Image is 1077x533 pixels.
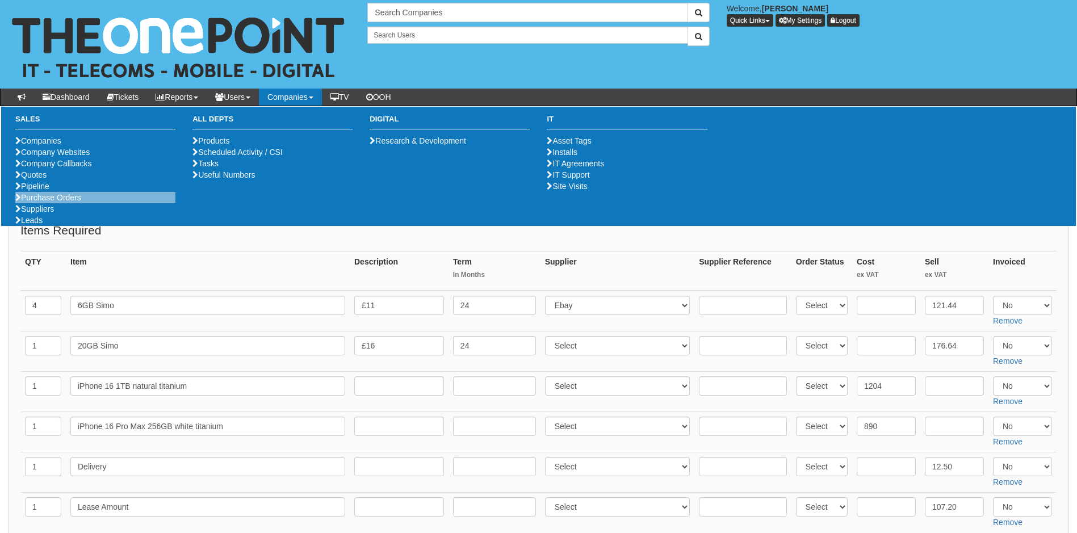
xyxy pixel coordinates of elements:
a: My Settings [776,14,825,27]
a: Dashboard [34,89,98,106]
div: Welcome, [718,3,1077,27]
a: Logout [827,14,860,27]
h3: Digital [370,115,530,129]
a: Reports [147,89,207,106]
th: Supplier [540,251,695,291]
a: Remove [993,477,1022,486]
a: TV [322,89,358,106]
a: Tasks [192,159,219,168]
th: Order Status [791,251,852,291]
small: ex VAT [857,270,916,280]
a: Useful Numbers [192,170,255,179]
input: Search Companies [367,3,688,22]
h3: All Depts [192,115,353,129]
a: Leads [15,216,43,225]
a: Pipeline [15,182,49,191]
b: [PERSON_NAME] [762,4,828,13]
th: Item [66,251,350,291]
a: Purchase Orders [15,193,81,202]
a: Company Callbacks [15,159,92,168]
a: Scheduled Activity / CSI [192,148,283,157]
a: Companies [15,136,61,145]
a: Remove [993,356,1022,366]
a: Companies [259,89,322,106]
a: Research & Development [370,136,466,145]
a: Products [192,136,229,145]
th: Invoiced [988,251,1057,291]
a: IT Agreements [547,159,604,168]
input: Search Users [367,27,688,44]
th: Supplier Reference [694,251,791,291]
th: Term [449,251,540,291]
small: ex VAT [925,270,984,280]
a: Suppliers [15,204,54,213]
a: Remove [993,397,1022,406]
a: Installs [547,148,577,157]
th: QTY [20,251,66,291]
a: Tickets [98,89,148,106]
a: Remove [993,437,1022,446]
a: Asset Tags [547,136,591,145]
a: Quotes [15,170,47,179]
a: Users [207,89,259,106]
a: Remove [993,316,1022,325]
a: IT Support [547,170,589,179]
th: Description [350,251,449,291]
h3: Sales [15,115,175,129]
th: Sell [920,251,988,291]
h3: IT [547,115,707,129]
button: Quick Links [727,14,773,27]
a: Site Visits [547,182,587,191]
a: OOH [358,89,400,106]
small: In Months [453,270,536,280]
a: Remove [993,518,1022,527]
th: Cost [852,251,920,291]
legend: Items Required [20,222,101,240]
a: Company Websites [15,148,90,157]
